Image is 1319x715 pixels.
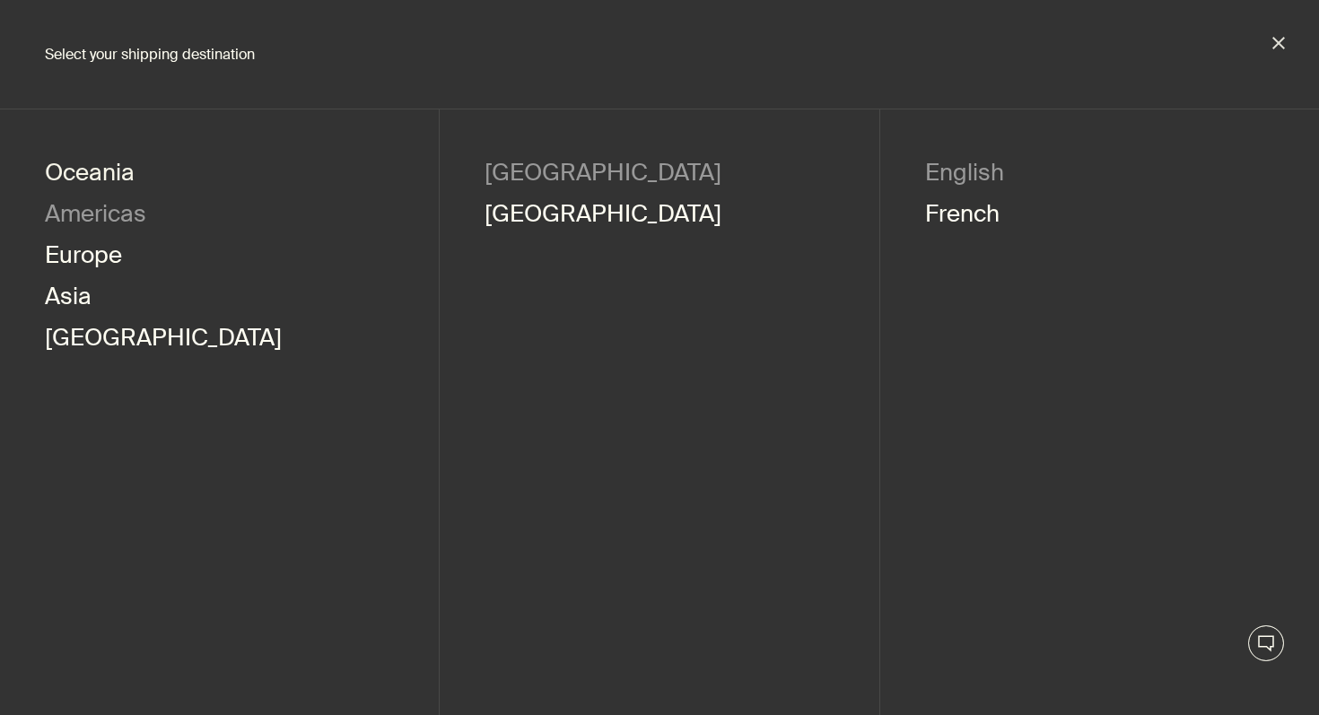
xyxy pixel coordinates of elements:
button: Live Assistance [1248,625,1284,661]
button: Americas [45,196,146,237]
button: close [1271,35,1287,51]
button: [GEOGRAPHIC_DATA] [45,319,282,361]
a: English [925,154,1004,196]
button: Asia [45,278,92,319]
a: French [925,196,1000,237]
button: [GEOGRAPHIC_DATA] [485,154,721,196]
a: [GEOGRAPHIC_DATA] [485,196,721,237]
button: Oceania [45,154,135,196]
button: Europe [45,237,122,278]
